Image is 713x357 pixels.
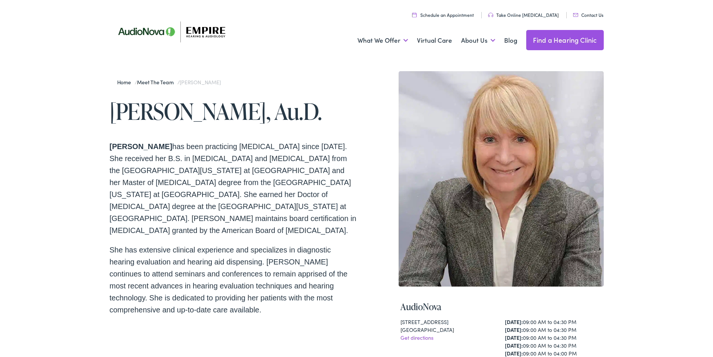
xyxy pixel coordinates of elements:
[505,318,523,326] strong: [DATE]:
[488,12,559,18] a: Take Online [MEDICAL_DATA]
[488,13,493,17] img: utility icon
[180,78,220,86] span: [PERSON_NAME]
[357,27,408,54] a: What We Offer
[110,244,357,316] p: She has extensive clinical experience and specializes in diagnostic hearing evaluation and hearin...
[526,30,604,50] a: Find a Hearing Clinic
[400,318,497,326] div: [STREET_ADDRESS]
[117,78,221,86] span: / /
[417,27,452,54] a: Virtual Care
[400,326,497,334] div: [GEOGRAPHIC_DATA]
[461,27,495,54] a: About Us
[505,334,523,341] strong: [DATE]:
[504,27,517,54] a: Blog
[412,12,474,18] a: Schedule an Appointment
[137,78,177,86] a: Meet the Team
[573,13,578,17] img: utility icon
[400,334,433,341] a: Get directions
[412,12,417,17] img: utility icon
[110,99,357,124] h1: [PERSON_NAME], Au.D.
[573,12,603,18] a: Contact Us
[400,302,602,312] h4: AudioNova
[117,78,135,86] a: Home
[110,140,357,236] p: has been practicing [MEDICAL_DATA] since [DATE]. She received her B.S. in [MEDICAL_DATA] and [MED...
[505,342,523,349] strong: [DATE]:
[110,142,173,151] strong: [PERSON_NAME]
[505,350,523,357] strong: [DATE]:
[505,326,523,333] strong: [DATE]:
